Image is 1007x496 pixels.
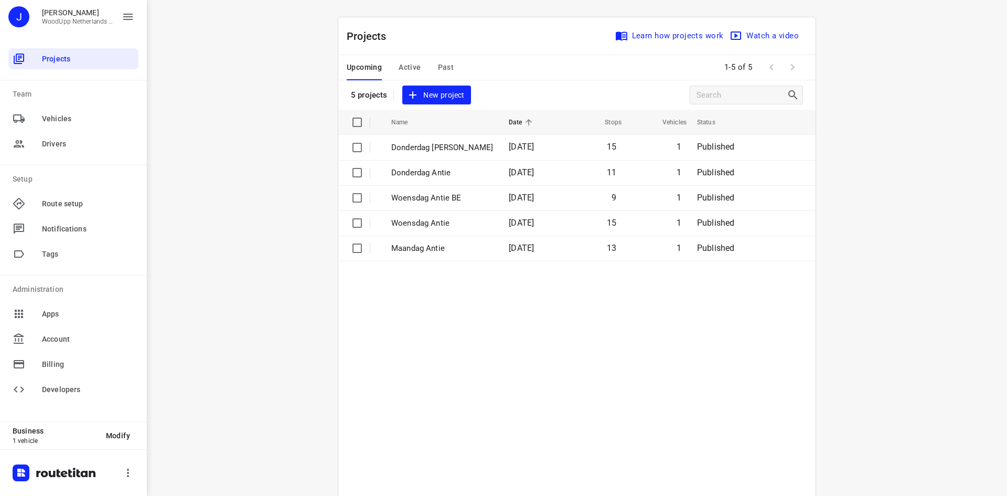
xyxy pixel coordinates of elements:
[509,218,534,228] span: [DATE]
[42,249,134,260] span: Tags
[347,28,395,44] p: Projects
[8,244,138,265] div: Tags
[697,243,735,253] span: Published
[677,167,681,177] span: 1
[98,426,138,445] button: Modify
[649,116,687,129] span: Vehicles
[391,116,422,129] span: Name
[42,334,134,345] span: Account
[42,8,113,17] p: Jesper Elenbaas
[761,57,782,78] span: Previous Page
[509,167,534,177] span: [DATE]
[720,56,757,79] span: 1-5 of 5
[509,116,535,129] span: Date
[782,57,803,78] span: Next Page
[42,54,134,65] span: Projects
[697,87,787,103] input: Search projects
[677,243,681,253] span: 1
[607,218,616,228] span: 15
[13,89,138,100] p: Team
[438,61,454,74] span: Past
[612,193,616,203] span: 9
[13,174,138,185] p: Setup
[42,359,134,370] span: Billing
[347,61,382,74] span: Upcoming
[42,309,134,320] span: Apps
[8,6,29,27] div: J
[391,167,493,179] p: Donderdag Antie
[391,217,493,229] p: Woensdag Antie
[42,113,134,124] span: Vehicles
[42,18,113,25] p: WoodUpp Netherlands B.V.
[607,142,616,152] span: 15
[677,193,681,203] span: 1
[8,379,138,400] div: Developers
[509,193,534,203] span: [DATE]
[8,108,138,129] div: Vehicles
[697,116,729,129] span: Status
[106,431,130,440] span: Modify
[391,242,493,255] p: Maandag Antie
[8,48,138,69] div: Projects
[391,192,493,204] p: Woensdag Antie BE
[399,61,421,74] span: Active
[42,224,134,235] span: Notifications
[409,89,464,102] span: New project
[697,218,735,228] span: Published
[42,384,134,395] span: Developers
[402,86,470,105] button: New project
[391,142,493,154] p: Donderdag Barry
[697,167,735,177] span: Published
[8,218,138,239] div: Notifications
[13,427,98,435] p: Business
[8,133,138,154] div: Drivers
[8,329,138,350] div: Account
[697,142,735,152] span: Published
[607,243,616,253] span: 13
[591,116,622,129] span: Stops
[697,193,735,203] span: Published
[8,303,138,324] div: Apps
[677,142,681,152] span: 1
[42,198,134,209] span: Route setup
[13,284,138,295] p: Administration
[677,218,681,228] span: 1
[8,354,138,375] div: Billing
[509,142,534,152] span: [DATE]
[13,437,98,445] p: 1 vehicle
[351,90,387,100] p: 5 projects
[509,243,534,253] span: [DATE]
[42,139,134,150] span: Drivers
[607,167,616,177] span: 11
[8,193,138,214] div: Route setup
[787,89,802,101] div: Search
